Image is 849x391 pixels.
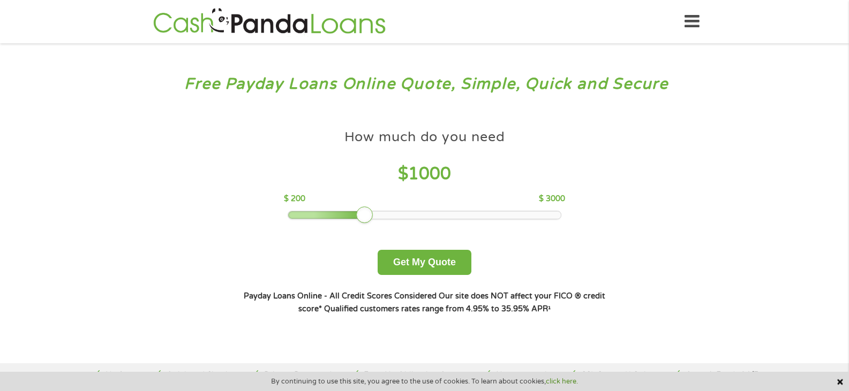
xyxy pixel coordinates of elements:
h4: $ [284,163,565,185]
h3: Free Payday Loans Online Quote, Simple, Quick and Secure [31,74,818,94]
p: $ 3000 [539,193,565,205]
span: 1000 [408,164,451,184]
p: SSL Secure U.S site [581,370,653,381]
a: click here. [546,377,578,386]
p: Open & Funds 24/7 [686,370,758,381]
p: No paperwork [496,370,549,381]
span: By continuing to use this site, you agree to the use of cookies. To learn about cookies, [271,378,578,385]
button: Get My Quote [378,250,471,275]
p: Free, No Obligation Quote [364,370,463,381]
p: No fees [106,370,134,381]
p: Privacy Protected [264,370,332,381]
strong: Qualified customers rates range from 4.95% to 35.95% APR¹ [324,304,551,313]
p: $ 200 [284,193,305,205]
h4: How much do you need [344,128,505,146]
strong: Payday Loans Online - All Credit Scores Considered [244,292,437,301]
p: Quick and Simple [167,370,232,381]
img: GetLoanNow Logo [150,6,389,37]
strong: Our site does NOT affect your FICO ® credit score* [298,292,605,313]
